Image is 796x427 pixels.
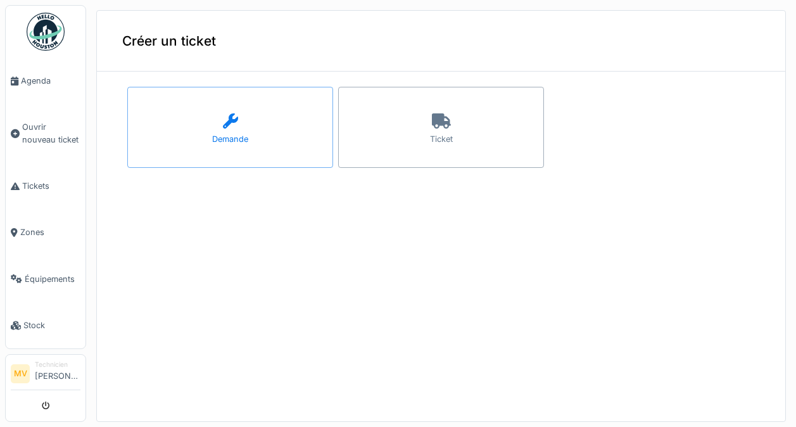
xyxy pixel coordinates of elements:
div: Créer un ticket [97,11,785,72]
div: Demande [212,133,248,145]
span: Ouvrir nouveau ticket [22,121,80,145]
a: MV Technicien[PERSON_NAME] [11,360,80,390]
a: Agenda [6,58,85,104]
a: Tickets [6,163,85,209]
div: Technicien [35,360,80,369]
li: [PERSON_NAME] [35,360,80,387]
a: Équipements [6,256,85,302]
span: Zones [20,226,80,238]
span: Stock [23,319,80,331]
a: Stock [6,302,85,348]
span: Équipements [25,273,80,285]
img: Badge_color-CXgf-gQk.svg [27,13,65,51]
a: Ouvrir nouveau ticket [6,104,85,163]
a: Zones [6,209,85,255]
div: Ticket [430,133,453,145]
li: MV [11,364,30,383]
span: Agenda [21,75,80,87]
span: Tickets [22,180,80,192]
